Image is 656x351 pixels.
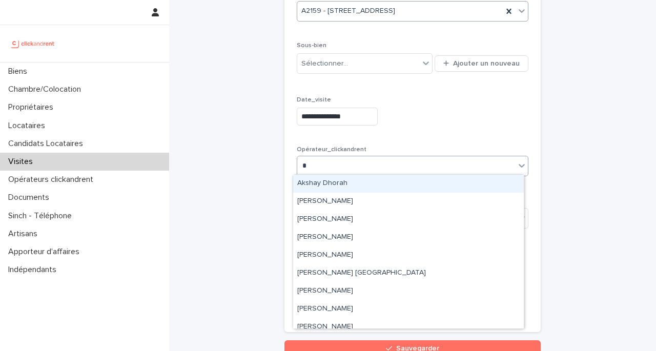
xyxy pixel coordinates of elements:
font: Date_visite [297,97,331,103]
font: Documents [8,193,49,201]
font: Opérateur_clickandrent [297,147,366,153]
font: Indépendants [8,265,56,274]
font: Visites [8,157,33,166]
div: Maria De Los Angeles [293,264,524,282]
font: Biens [8,67,27,75]
div: Jennifer Thomas [293,246,524,264]
font: Candidats Locataires [8,139,83,148]
font: Locataires [8,121,45,130]
div: Romain Dreyfus [293,300,524,318]
font: Sinch - Téléphone [8,212,72,220]
button: Ajouter un nouveau [435,55,528,72]
font: Chambre/Colocation [8,85,81,93]
div: Akshay Dhorah [293,175,524,193]
font: Sélectionner... [301,60,348,67]
font: Sous-bien [297,43,326,49]
font: Opérateurs clickandrent [8,175,93,183]
font: Ajouter un nouveau [453,60,520,67]
font: A2159 - [STREET_ADDRESS] [301,7,395,14]
div: Emilie Heerasing [293,229,524,246]
div: Alexis Aguttes [293,193,524,211]
img: UCB0brd3T0yccxBKYDjQ [8,33,58,54]
div: Paul Keshav [293,282,524,300]
font: Propriétaires [8,103,53,111]
div: Sarah Ntimasieme [293,318,524,336]
font: Apporteur d'affaires [8,247,79,256]
font: Artisans [8,230,37,238]
div: Deepti Sumboo [293,211,524,229]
